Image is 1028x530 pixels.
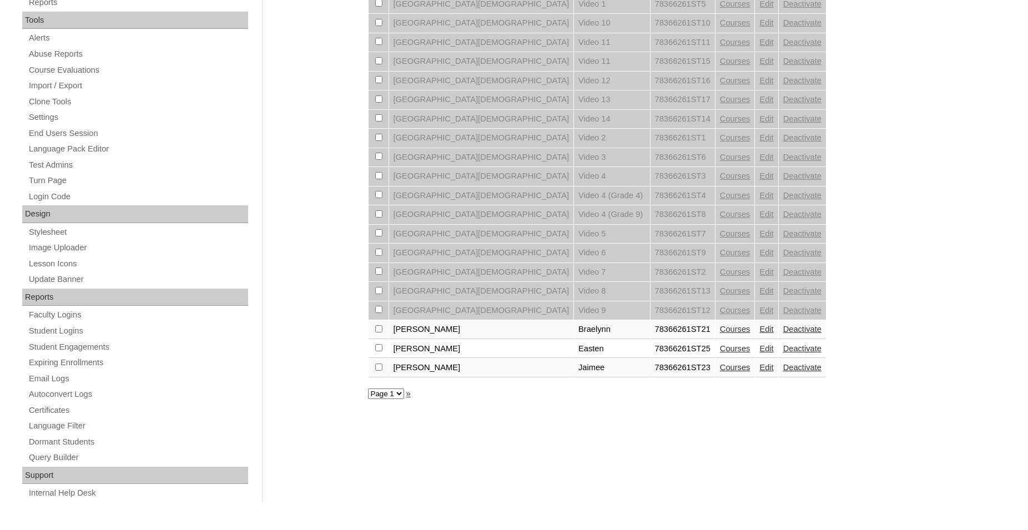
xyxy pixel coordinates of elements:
[759,18,773,27] a: Edit
[389,186,574,205] td: [GEOGRAPHIC_DATA][DEMOGRAPHIC_DATA]
[28,158,248,172] a: Test Admins
[28,308,248,322] a: Faculty Logins
[28,31,248,45] a: Alerts
[783,229,822,238] a: Deactivate
[759,267,773,276] a: Edit
[720,133,750,142] a: Courses
[28,190,248,204] a: Login Code
[759,38,773,47] a: Edit
[28,387,248,401] a: Autoconvert Logs
[783,76,822,85] a: Deactivate
[389,340,574,359] td: [PERSON_NAME]
[22,12,248,29] div: Tools
[783,210,822,219] a: Deactivate
[651,205,715,224] td: 78366261ST8
[783,344,822,353] a: Deactivate
[28,257,248,271] a: Lesson Icons
[28,79,248,93] a: Import / Export
[574,263,650,282] td: Video 7
[651,263,715,282] td: 78366261ST2
[574,320,650,339] td: Braelynn
[783,95,822,104] a: Deactivate
[28,340,248,354] a: Student Engagements
[720,18,750,27] a: Courses
[574,340,650,359] td: Easten
[651,301,715,320] td: 78366261ST12
[574,244,650,263] td: Video 6
[28,272,248,286] a: Update Banner
[759,325,773,334] a: Edit
[574,148,650,167] td: Video 3
[651,340,715,359] td: 78366261ST25
[389,90,574,109] td: [GEOGRAPHIC_DATA][DEMOGRAPHIC_DATA]
[22,289,248,306] div: Reports
[759,306,773,315] a: Edit
[651,167,715,186] td: 78366261ST3
[574,225,650,244] td: Video 5
[389,359,574,377] td: [PERSON_NAME]
[28,419,248,433] a: Language Filter
[574,52,650,71] td: Video 11
[783,133,822,142] a: Deactivate
[28,486,248,500] a: Internal Help Desk
[783,57,822,65] a: Deactivate
[574,72,650,90] td: Video 12
[720,171,750,180] a: Courses
[783,171,822,180] a: Deactivate
[651,225,715,244] td: 78366261ST7
[389,33,574,52] td: [GEOGRAPHIC_DATA][DEMOGRAPHIC_DATA]
[783,18,822,27] a: Deactivate
[759,95,773,104] a: Edit
[574,129,650,148] td: Video 2
[759,133,773,142] a: Edit
[389,282,574,301] td: [GEOGRAPHIC_DATA][DEMOGRAPHIC_DATA]
[783,325,822,334] a: Deactivate
[651,320,715,339] td: 78366261ST21
[783,286,822,295] a: Deactivate
[28,356,248,370] a: Expiring Enrollments
[651,148,715,167] td: 78366261ST6
[389,263,574,282] td: [GEOGRAPHIC_DATA][DEMOGRAPHIC_DATA]
[574,186,650,205] td: Video 4 (Grade 4)
[720,114,750,123] a: Courses
[28,95,248,109] a: Clone Tools
[759,210,773,219] a: Edit
[783,248,822,257] a: Deactivate
[28,110,248,124] a: Settings
[651,33,715,52] td: 78366261ST11
[28,174,248,188] a: Turn Page
[651,129,715,148] td: 78366261ST1
[28,63,248,77] a: Course Evaluations
[783,306,822,315] a: Deactivate
[720,325,750,334] a: Courses
[651,282,715,301] td: 78366261ST13
[389,225,574,244] td: [GEOGRAPHIC_DATA][DEMOGRAPHIC_DATA]
[783,153,822,161] a: Deactivate
[28,225,248,239] a: Stylesheet
[574,359,650,377] td: Jaimee
[759,191,773,200] a: Edit
[406,389,411,398] a: »
[651,52,715,71] td: 78366261ST15
[28,435,248,449] a: Dormant Students
[720,57,750,65] a: Courses
[574,14,650,33] td: Video 10
[28,324,248,338] a: Student Logins
[651,186,715,205] td: 78366261ST4
[759,286,773,295] a: Edit
[389,320,574,339] td: [PERSON_NAME]
[28,372,248,386] a: Email Logs
[389,129,574,148] td: [GEOGRAPHIC_DATA][DEMOGRAPHIC_DATA]
[720,363,750,372] a: Courses
[759,153,773,161] a: Edit
[783,191,822,200] a: Deactivate
[720,191,750,200] a: Courses
[720,38,750,47] a: Courses
[759,171,773,180] a: Edit
[651,72,715,90] td: 78366261ST16
[651,14,715,33] td: 78366261ST10
[574,301,650,320] td: Video 9
[574,110,650,129] td: Video 14
[720,306,750,315] a: Courses
[720,229,750,238] a: Courses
